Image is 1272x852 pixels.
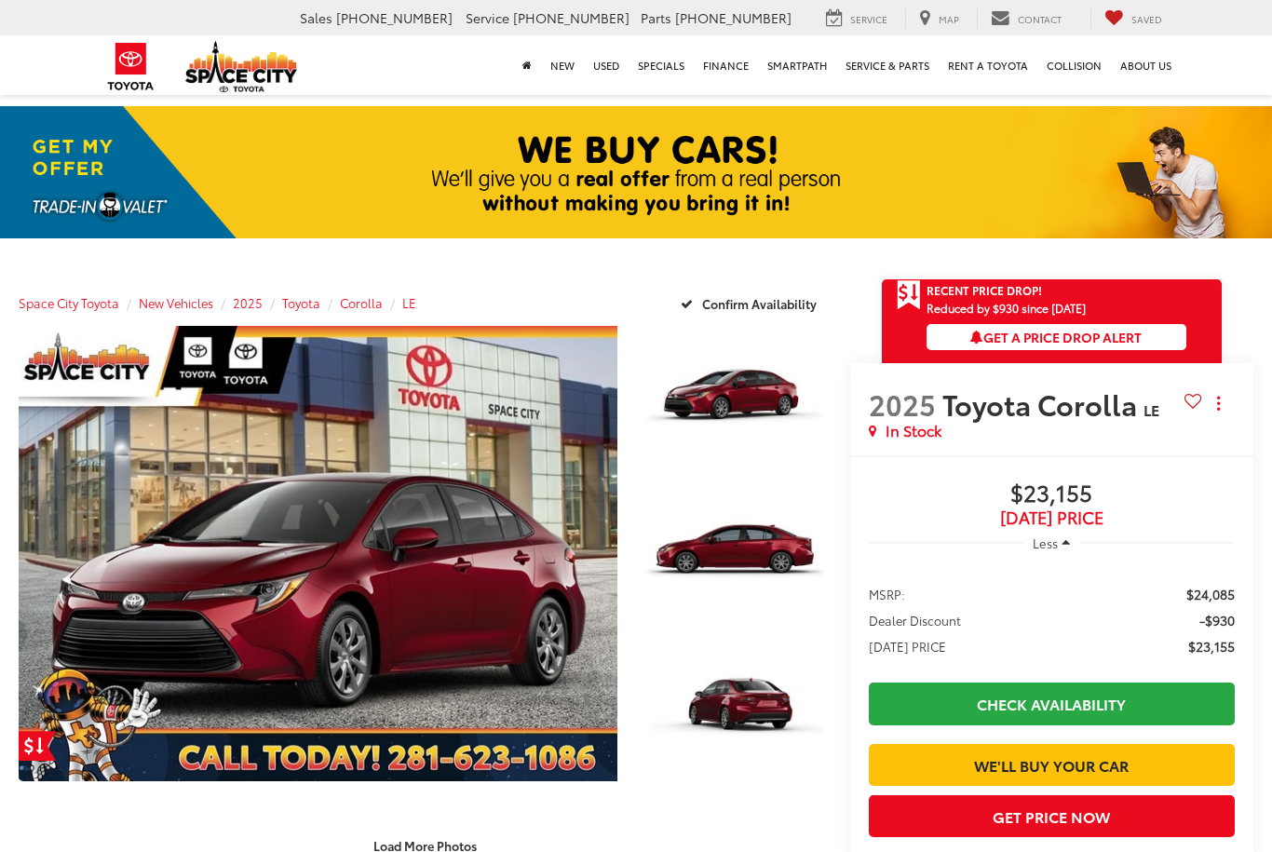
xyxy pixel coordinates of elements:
[282,294,320,311] a: Toyota
[758,35,836,95] a: SmartPath
[702,295,817,312] span: Confirm Availability
[13,325,624,783] img: 2025 Toyota Corolla LE
[19,294,119,311] a: Space City Toyota
[942,384,1143,424] span: Toyota Corolla
[638,326,832,471] a: Expand Photo 1
[300,8,332,27] span: Sales
[1037,35,1111,95] a: Collision
[185,41,297,92] img: Space City Toyota
[869,683,1235,724] a: Check Availability
[869,795,1235,837] button: Get Price Now
[513,8,629,27] span: [PHONE_NUMBER]
[340,294,383,311] a: Corolla
[636,635,833,782] img: 2025 Toyota Corolla LE
[869,744,1235,786] a: We'll Buy Your Car
[636,325,833,472] img: 2025 Toyota Corolla LE
[675,8,792,27] span: [PHONE_NUMBER]
[1217,396,1220,411] span: dropdown dots
[836,35,939,95] a: Service & Parts
[541,35,584,95] a: New
[1199,611,1235,629] span: -$930
[1090,8,1176,29] a: My Saved Vehicles
[812,8,901,29] a: Service
[1143,399,1159,420] span: LE
[869,508,1235,527] span: [DATE] Price
[882,279,1222,302] a: Get Price Drop Alert Recent Price Drop!
[1033,534,1058,551] span: Less
[638,481,832,627] a: Expand Photo 2
[466,8,509,27] span: Service
[641,8,671,27] span: Parts
[636,480,833,628] img: 2025 Toyota Corolla LE
[939,35,1037,95] a: Rent a Toyota
[1188,637,1235,656] span: $23,155
[1186,585,1235,603] span: $24,085
[513,35,541,95] a: Home
[96,36,166,97] img: Toyota
[139,294,213,311] a: New Vehicles
[19,731,56,761] a: Get Price Drop Alert
[970,328,1142,346] span: Get a Price Drop Alert
[897,279,921,311] span: Get Price Drop Alert
[638,637,832,782] a: Expand Photo 3
[1202,387,1235,420] button: Actions
[584,35,629,95] a: Used
[1111,35,1181,95] a: About Us
[629,35,694,95] a: Specials
[977,8,1076,29] a: Contact
[19,326,617,781] a: Expand Photo 0
[869,637,946,656] span: [DATE] PRICE
[1023,527,1079,561] button: Less
[402,294,416,311] a: LE
[905,8,973,29] a: Map
[939,12,959,26] span: Map
[670,287,832,319] button: Confirm Availability
[1131,12,1162,26] span: Saved
[869,611,961,629] span: Dealer Discount
[1018,12,1062,26] span: Contact
[869,480,1235,508] span: $23,155
[694,35,758,95] a: Finance
[233,294,263,311] a: 2025
[886,420,941,441] span: In Stock
[850,12,887,26] span: Service
[336,8,453,27] span: [PHONE_NUMBER]
[869,384,936,424] span: 2025
[927,302,1186,314] span: Reduced by $930 since [DATE]
[927,282,1042,298] span: Recent Price Drop!
[869,585,905,603] span: MSRP:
